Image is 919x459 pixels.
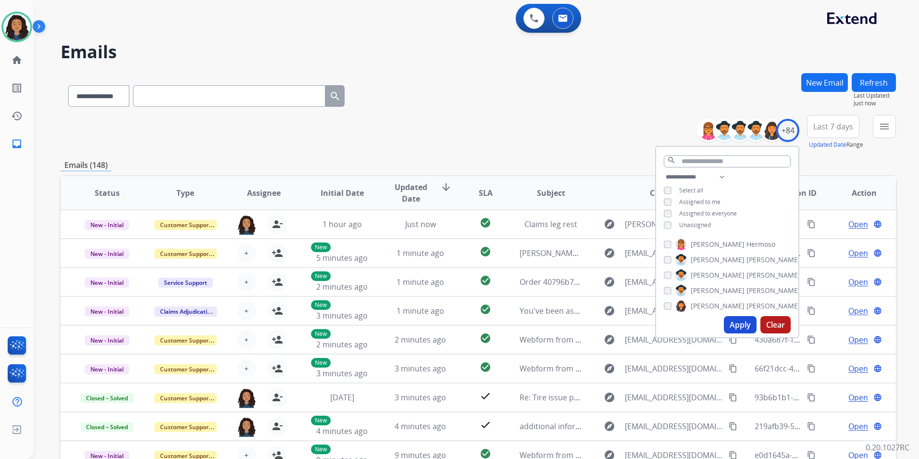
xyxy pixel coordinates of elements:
[316,281,368,292] span: 2 minutes ago
[691,270,745,280] span: [PERSON_NAME]
[807,115,859,138] button: Last 7 days
[879,121,890,132] mat-icon: menu
[85,335,129,345] span: New - Initial
[237,243,256,263] button: +
[746,240,775,249] span: Hermoso
[729,422,737,431] mat-icon: content_copy
[311,300,331,310] p: New
[807,422,816,431] mat-icon: content_copy
[61,159,112,171] p: Emails (148)
[480,304,491,315] mat-icon: check_circle
[807,393,816,402] mat-icon: content_copy
[746,255,800,265] span: [PERSON_NAME]
[807,278,816,286] mat-icon: content_copy
[848,305,868,317] span: Open
[848,392,868,403] span: Open
[154,335,217,345] span: Customer Support
[237,272,256,292] button: +
[848,334,868,345] span: Open
[854,100,896,107] span: Just now
[625,218,723,230] span: [PERSON_NAME][EMAIL_ADDRESS][DOMAIN_NAME]
[395,392,446,403] span: 3 minutes ago
[866,442,909,453] p: 0.20.1027RC
[873,278,882,286] mat-icon: language
[809,140,863,149] span: Range
[724,316,757,333] button: Apply
[272,247,283,259] mat-icon: person_add
[247,187,281,199] span: Assignee
[311,242,331,252] p: New
[395,334,446,345] span: 2 minutes ago
[801,73,848,92] button: New Email
[80,422,134,432] span: Closed – Solved
[316,310,368,321] span: 3 minutes ago
[480,246,491,257] mat-icon: check_circle
[323,219,362,229] span: 1 hour ago
[625,421,723,432] span: [EMAIL_ADDRESS][DOMAIN_NAME]
[625,334,723,345] span: [EMAIL_ADDRESS][DOMAIN_NAME]
[316,368,368,379] span: 3 minutes ago
[330,392,354,403] span: [DATE]
[316,253,368,263] span: 5 minutes ago
[667,156,676,165] mat-icon: search
[237,388,256,408] img: agent-avatar
[316,426,368,436] span: 4 minutes ago
[873,249,882,257] mat-icon: language
[397,277,444,287] span: 1 minute ago
[237,215,256,235] img: agent-avatar
[154,364,217,374] span: Customer Support
[85,364,129,374] span: New - Initial
[405,219,436,229] span: Just now
[625,392,723,403] span: [EMAIL_ADDRESS][DOMAIN_NAME]
[813,125,853,128] span: Last 7 days
[311,329,331,339] p: New
[604,363,615,374] mat-icon: explore
[852,73,896,92] button: Refresh
[604,334,615,345] mat-icon: explore
[244,334,248,345] span: +
[873,306,882,315] mat-icon: language
[61,42,896,62] h2: Emails
[625,363,723,374] span: [EMAIL_ADDRESS][DOMAIN_NAME]
[85,278,129,288] span: New - Initial
[776,119,799,142] div: +84
[729,393,737,402] mat-icon: content_copy
[85,249,129,259] span: New - Initial
[244,276,248,288] span: +
[746,286,800,295] span: [PERSON_NAME]
[272,305,283,317] mat-icon: person_add
[11,82,23,94] mat-icon: list_alt
[176,187,194,199] span: Type
[154,422,217,432] span: Customer Support
[480,332,491,344] mat-icon: check_circle
[873,393,882,402] mat-icon: language
[537,187,565,199] span: Subject
[679,198,720,206] span: Assigned to me
[746,270,800,280] span: [PERSON_NAME]
[755,363,896,374] span: 66f21dcc-48c1-4f68-9006-0959cb696f4b
[625,276,723,288] span: [EMAIL_ADDRESS][DOMAIN_NAME]
[807,335,816,344] mat-icon: content_copy
[873,422,882,431] mat-icon: language
[807,220,816,229] mat-icon: content_copy
[809,141,846,149] button: Updated Date
[85,220,129,230] span: New - Initial
[848,218,868,230] span: Open
[237,301,256,320] button: +
[480,419,491,431] mat-icon: check
[80,393,134,403] span: Closed – Solved
[679,186,703,194] span: Select all
[311,358,331,368] p: New
[807,364,816,373] mat-icon: content_copy
[520,363,737,374] span: Webform from [EMAIL_ADDRESS][DOMAIN_NAME] on [DATE]
[807,306,816,315] mat-icon: content_copy
[760,316,791,333] button: Clear
[321,187,364,199] span: Initial Date
[520,421,601,432] span: additional information
[520,248,600,258] span: [PERSON_NAME] claim
[389,181,433,204] span: Updated Date
[848,363,868,374] span: Open
[625,305,723,317] span: [EMAIL_ADDRESS][DOMAIN_NAME]
[604,305,615,317] mat-icon: explore
[604,218,615,230] mat-icon: explore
